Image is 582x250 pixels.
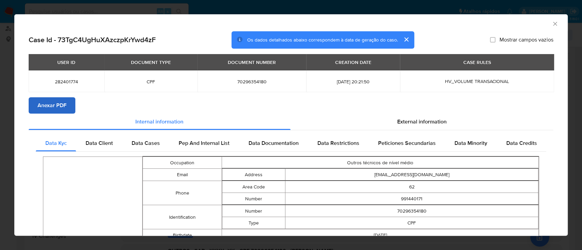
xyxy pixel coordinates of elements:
[314,79,392,85] span: [DATE] 20:21:50
[29,97,75,114] button: Anexar PDF
[222,169,285,181] td: Address
[317,139,359,147] span: Data Restrictions
[206,79,298,85] span: 70296354180
[179,139,229,147] span: Pep And Internal List
[247,36,398,43] span: Os dados detalhados abaixo correspondem à data de geração do caso.
[222,217,285,229] td: Type
[285,193,538,205] td: 991440171
[14,14,568,236] div: closure-recommendation-modal
[222,193,285,205] td: Number
[132,139,160,147] span: Data Cases
[38,98,66,113] span: Anexar PDF
[506,139,537,147] span: Data Credits
[143,229,222,241] td: Birthdate
[143,169,222,181] td: Email
[224,56,280,68] div: DOCUMENT NUMBER
[285,205,538,217] td: 70296354180
[45,139,67,147] span: Data Kyc
[143,205,222,229] td: Identification
[113,79,189,85] span: CPF
[222,181,285,193] td: Area Code
[459,56,495,68] div: CASE RULES
[143,181,222,205] td: Phone
[29,35,156,44] h2: Case Id - 73TgC4UgHuXAzczpKrYwd4zF
[552,20,558,27] button: Fechar a janela
[490,37,495,43] input: Mostrar campos vazios
[331,56,375,68] div: CREATION DATE
[86,139,113,147] span: Data Client
[445,78,509,85] span: HV_VOLUME TRANSACIONAL
[499,36,553,43] span: Mostrar campos vazios
[454,139,487,147] span: Data Minority
[222,205,285,217] td: Number
[285,169,538,181] td: [EMAIL_ADDRESS][DOMAIN_NAME]
[135,118,183,126] span: Internal information
[222,157,539,169] td: Outros técnicos de nível médio
[127,56,175,68] div: DOCUMENT TYPE
[398,31,414,48] button: cerrar
[36,135,546,151] div: Detailed internal info
[397,118,447,126] span: External information
[285,217,538,229] td: CPF
[248,139,298,147] span: Data Documentation
[143,157,222,169] td: Occupation
[378,139,436,147] span: Peticiones Secundarias
[285,181,538,193] td: 62
[37,79,96,85] span: 282401774
[222,229,539,241] td: [DATE]
[53,56,79,68] div: USER ID
[29,114,553,130] div: Detailed info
